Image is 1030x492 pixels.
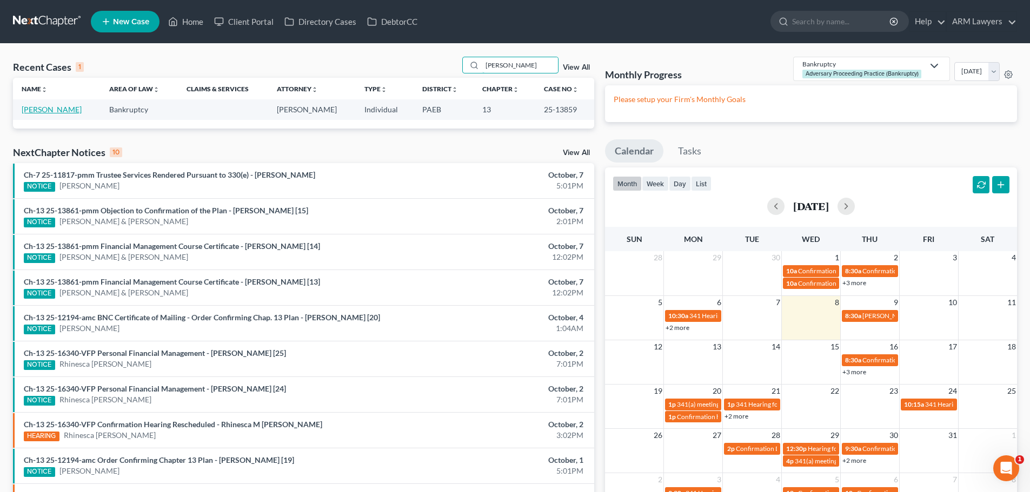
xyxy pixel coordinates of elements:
td: PAEB [414,99,474,119]
div: NOTICE [24,253,55,263]
span: 24 [947,385,958,397]
i: unfold_more [513,86,519,93]
span: 28 [653,251,663,264]
span: 341 Hearing for [PERSON_NAME] [736,400,833,408]
span: 10:15a [904,400,924,408]
a: Rhinesca [PERSON_NAME] [59,359,151,369]
div: NOTICE [24,360,55,370]
div: HEARING [24,432,59,441]
span: 17 [947,340,958,353]
span: Sun [627,234,642,244]
i: unfold_more [381,86,387,93]
span: 27 [712,429,722,442]
span: 341 Hearing for [PERSON_NAME] [689,312,786,320]
span: 5 [657,296,663,309]
span: 12:30p [786,444,807,453]
i: unfold_more [451,86,458,93]
span: 11 [1006,296,1017,309]
span: 14 [770,340,781,353]
span: 13 [712,340,722,353]
a: Rhinesca [PERSON_NAME] [64,430,156,441]
a: +2 more [842,456,866,464]
a: +3 more [842,368,866,376]
a: Ch-13 25-13861-pmm Objection to Confirmation of the Plan - [PERSON_NAME] [15] [24,206,308,215]
th: Claims & Services [178,78,268,99]
div: 5:01PM [404,466,583,476]
div: October, 7 [404,241,583,252]
span: 1p [727,400,735,408]
td: Bankruptcy [101,99,177,119]
span: New Case [113,18,149,26]
span: 1 [1015,455,1024,464]
span: 2p [727,444,735,453]
div: 12:02PM [404,252,583,262]
a: Rhinesca [PERSON_NAME] [59,394,151,405]
span: 1p [668,413,676,421]
div: Adversary Proceeding Practice (Bankruptcy) [802,70,921,78]
a: Home [163,12,209,31]
span: 21 [770,385,781,397]
a: Ch-13 25-12194-amc BNC Certificate of Mailing - Order Confirming Chap. 13 Plan - [PERSON_NAME] [20] [24,313,380,322]
a: +3 more [842,279,866,287]
div: October, 2 [404,419,583,430]
a: Client Portal [209,12,279,31]
span: 4 [775,473,781,486]
div: October, 7 [404,170,583,180]
a: [PERSON_NAME] & [PERSON_NAME] [59,216,188,227]
span: 6 [893,473,899,486]
i: unfold_more [153,86,160,93]
span: 10a [786,279,797,287]
div: October, 7 [404,277,583,287]
div: Recent Cases [13,60,84,73]
span: 2 [657,473,663,486]
span: Confirmation Date for [PERSON_NAME] [736,444,850,453]
div: NOTICE [24,289,55,299]
a: Ch-13 25-13861-pmm Financial Management Course Certificate - [PERSON_NAME] [14] [24,241,320,251]
span: 28 [770,429,781,442]
div: 2:01PM [404,216,583,227]
iframe: Intercom live chat [993,455,1019,481]
div: October, 1 [404,455,583,466]
a: Calendar [605,139,663,163]
span: 2 [893,251,899,264]
a: [PERSON_NAME] [59,180,119,191]
div: NOTICE [24,182,55,192]
a: Ch-13 25-16340-VFP Personal Financial Management - [PERSON_NAME] [25] [24,348,286,358]
span: 8:30a [845,356,861,364]
span: 8:30a [845,312,861,320]
div: October, 2 [404,348,583,359]
span: Confirmation Hearing for [PERSON_NAME] [862,444,986,453]
a: [PERSON_NAME] & [PERSON_NAME] [59,287,188,298]
a: Ch-13 25-16340-VFP Personal Financial Management - [PERSON_NAME] [24] [24,384,286,393]
button: week [642,176,669,191]
a: Ch-13 25-13861-pmm Financial Management Course Certificate - [PERSON_NAME] [13] [24,277,320,286]
h2: [DATE] [793,200,829,212]
span: Fri [923,234,934,244]
span: 3 [716,473,722,486]
span: 29 [712,251,722,264]
span: Hearing for Cherry Bros., LLC [808,444,891,453]
span: 341(a) meeting for [PERSON_NAME] [795,457,899,465]
a: DebtorCC [362,12,423,31]
span: 18 [1006,340,1017,353]
span: 7 [775,296,781,309]
span: 25 [1006,385,1017,397]
span: Confirmation Hearing for [PERSON_NAME] [798,267,922,275]
span: 31 [947,429,958,442]
i: unfold_more [311,86,318,93]
span: Thu [862,234,878,244]
span: Confirmation hearing for [PERSON_NAME] [677,413,800,421]
span: 8:30a [845,267,861,275]
span: 1p [668,400,676,408]
div: NextChapter Notices [13,146,122,159]
a: Ch-13 25-16340-VFP Confirmation Hearing Rescheduled - Rhinesca M [PERSON_NAME] [24,420,322,429]
button: day [669,176,691,191]
td: 25-13859 [535,99,594,119]
div: NOTICE [24,396,55,406]
span: 30 [770,251,781,264]
span: Confirmation Hearing for [PERSON_NAME] [798,279,922,287]
a: Chapterunfold_more [482,85,519,93]
span: 4p [786,457,794,465]
span: 3 [952,251,958,264]
span: Confirmation hearing for Rhinesca [PERSON_NAME] [862,267,1012,275]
